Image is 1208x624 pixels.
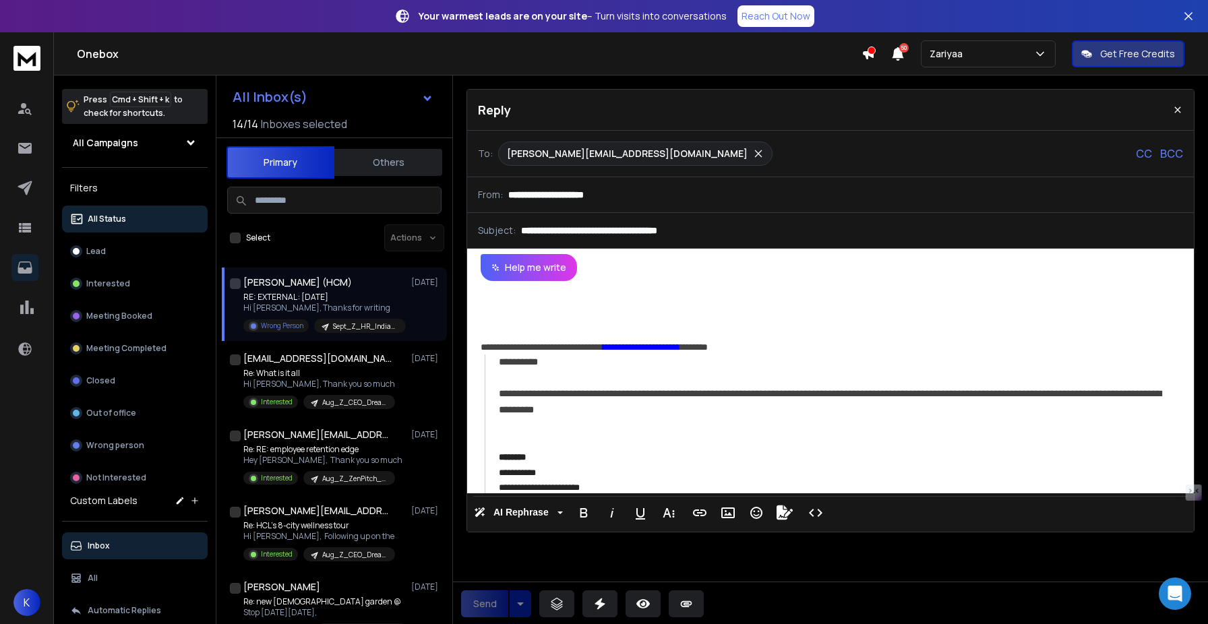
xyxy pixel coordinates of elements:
[243,352,392,365] h1: [EMAIL_ADDRESS][DOMAIN_NAME]
[478,224,516,237] p: Subject:
[411,429,442,440] p: [DATE]
[86,472,146,483] p: Not Interested
[243,580,320,594] h1: [PERSON_NAME]
[246,232,270,243] label: Select
[478,147,493,160] p: To:
[88,540,110,551] p: Inbox
[62,238,208,265] button: Lead
[742,9,810,23] p: Reach Out Now
[62,206,208,232] button: All Status
[419,9,587,22] strong: Your warmest leads are on your site
[261,321,303,331] p: Wrong Person
[322,474,387,484] p: Aug_Z_ZenPitch_HR Leaders_India_500-2000
[411,353,442,364] p: [DATE]
[1136,146,1152,162] p: CC
[62,179,208,197] h3: Filters
[261,116,347,132] h3: Inboxes selected
[243,292,405,303] p: RE: EXTERNAL : [DATE]
[930,47,968,61] p: Zariyaa
[571,499,597,526] button: Bold (⌘B)
[86,408,136,418] p: Out of office
[233,90,307,104] h1: All Inbox(s)
[86,440,144,451] p: Wrong person
[261,397,293,407] p: Interested
[88,214,126,224] p: All Status
[322,550,387,560] p: Aug_Z_CEO_DreamAccounts_India
[62,432,208,459] button: Wrong person
[772,499,797,526] button: Signature
[86,311,152,321] p: Meeting Booked
[803,499,828,526] button: Code View
[687,499,713,526] button: Insert Link (⌘K)
[243,455,402,466] p: Hey [PERSON_NAME], Thank you so much
[62,400,208,427] button: Out of office
[243,428,392,441] h1: [PERSON_NAME][EMAIL_ADDRESS][PERSON_NAME][DOMAIN_NAME]
[1072,40,1184,67] button: Get Free Credits
[243,303,405,313] p: Hi [PERSON_NAME], Thanks for writing
[243,504,392,518] h1: [PERSON_NAME][EMAIL_ADDRESS][DOMAIN_NAME]
[86,343,167,354] p: Meeting Completed
[62,597,208,624] button: Automatic Replies
[73,136,138,150] h1: All Campaigns
[333,321,398,332] p: Sept_Z_HR_India_DreamAccountsV2_500+
[411,582,442,592] p: [DATE]
[419,9,727,23] p: – Turn visits into conversations
[86,246,106,257] p: Lead
[84,93,183,120] p: Press to check for shortcuts.
[744,499,769,526] button: Emoticons
[13,589,40,616] button: K
[88,605,161,616] p: Automatic Replies
[86,278,130,289] p: Interested
[243,368,395,379] p: Re: What is it all
[491,507,551,518] span: AI Rephrase
[13,46,40,71] img: logo
[62,565,208,592] button: All
[737,5,814,27] a: Reach Out Now
[411,277,442,288] p: [DATE]
[715,499,741,526] button: Insert Image (⌘P)
[261,473,293,483] p: Interested
[243,520,395,531] p: Re: HCL's 8-city wellness tour
[243,276,352,289] h1: [PERSON_NAME] (HCM)
[62,335,208,362] button: Meeting Completed
[411,505,442,516] p: [DATE]
[77,46,862,62] h1: Onebox
[478,100,511,119] p: Reply
[478,188,503,201] p: From:
[261,549,293,559] p: Interested
[599,499,625,526] button: Italic (⌘I)
[70,494,138,507] h3: Custom Labels
[88,573,98,584] p: All
[110,92,171,107] span: Cmd + Shift + k
[86,375,115,386] p: Closed
[243,531,395,542] p: Hi [PERSON_NAME], Following up on the
[471,499,566,526] button: AI Rephrase
[1159,578,1191,610] div: Open Intercom Messenger
[899,43,909,53] span: 50
[62,270,208,297] button: Interested
[62,464,208,491] button: Not Interested
[243,444,402,455] p: Re: RE: employee retention edge
[62,367,208,394] button: Closed
[656,499,682,526] button: More Text
[233,116,258,132] span: 14 / 14
[243,379,395,389] p: Hi [PERSON_NAME], Thank you so much
[322,398,387,408] p: Aug_Z_CEO_DreamAccounts_India
[243,596,405,607] p: Re: new [DEMOGRAPHIC_DATA] garden @
[62,532,208,559] button: Inbox
[243,607,405,618] p: Stop [DATE][DATE],
[227,146,334,179] button: Primary
[507,147,748,160] p: [PERSON_NAME][EMAIL_ADDRESS][DOMAIN_NAME]
[62,303,208,330] button: Meeting Booked
[481,254,577,281] button: Help me write
[222,84,444,111] button: All Inbox(s)
[1160,146,1183,162] p: BCC
[1100,47,1175,61] p: Get Free Credits
[334,148,442,177] button: Others
[628,499,653,526] button: Underline (⌘U)
[62,129,208,156] button: All Campaigns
